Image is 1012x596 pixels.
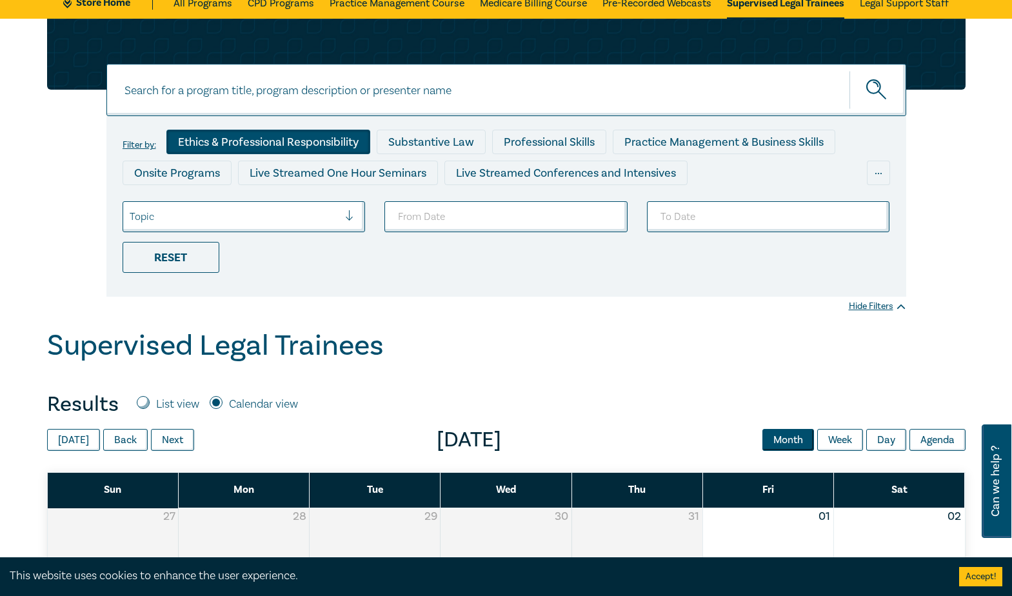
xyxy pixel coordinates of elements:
button: 30 [555,508,568,525]
div: Live Streamed Practical Workshops [123,192,327,216]
button: 01 [819,508,830,525]
button: Back [103,429,148,451]
button: 02 [948,508,961,525]
div: National Programs [636,192,755,216]
button: Next [151,429,194,451]
div: Professional Skills [492,130,606,154]
label: List view [156,396,199,413]
input: Search for a program title, program description or presenter name [106,64,906,116]
span: Mon [233,483,254,496]
div: Hide Filters [849,300,906,313]
span: Sat [891,483,908,496]
button: Agenda [909,429,966,451]
label: Calendar view [229,396,298,413]
div: ... [867,161,890,185]
span: Wed [496,483,516,496]
button: Day [866,429,906,451]
div: Practice Management & Business Skills [613,130,835,154]
input: select [130,210,132,224]
div: 10 CPD Point Packages [488,192,630,216]
span: Sun [104,483,121,496]
button: 27 [163,508,175,525]
span: Can we help ? [989,432,1002,530]
button: [DATE] [47,429,100,451]
div: Live Streamed Conferences and Intensives [444,161,688,185]
label: Filter by: [123,140,156,150]
button: 29 [424,508,437,525]
input: From Date [384,201,628,232]
span: [DATE] [194,427,744,453]
div: Onsite Programs [123,161,232,185]
button: Month [762,429,814,451]
div: Live Streamed One Hour Seminars [238,161,438,185]
h1: Supervised Legal Trainees [47,329,384,363]
div: Ethics & Professional Responsibility [166,130,370,154]
button: 28 [293,508,306,525]
div: Pre-Recorded Webcasts [333,192,482,216]
span: Tue [367,483,383,496]
span: Fri [762,483,774,496]
button: Accept cookies [959,567,1002,586]
div: This website uses cookies to enhance the user experience. [10,568,940,584]
div: Substantive Law [377,130,486,154]
div: Reset [123,242,219,273]
button: Week [817,429,863,451]
button: 31 [688,508,699,525]
input: To Date [647,201,890,232]
h4: Results [47,392,119,417]
span: Thu [628,483,646,496]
